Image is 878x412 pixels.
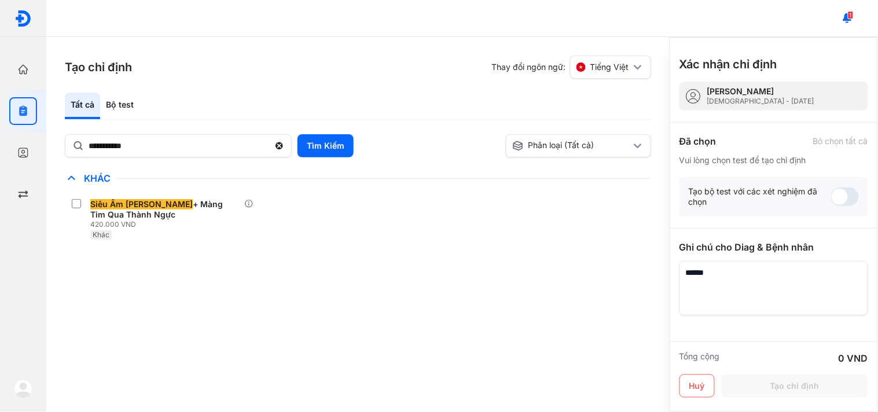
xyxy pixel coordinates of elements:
button: Huỷ [679,374,715,398]
button: Tìm Kiếm [297,134,354,157]
div: Phân loại (Tất cả) [512,140,631,152]
div: Tạo bộ test với các xét nghiệm đã chọn [689,186,831,207]
span: Siêu Âm [PERSON_NAME] [90,199,193,209]
h3: Tạo chỉ định [65,59,132,75]
span: Khác [93,230,109,239]
span: Khác [78,172,116,184]
button: Tạo chỉ định [722,374,868,398]
div: Đã chọn [679,134,717,148]
img: logo [14,380,32,398]
div: Bộ test [100,93,139,119]
span: Tiếng Việt [590,62,629,72]
div: Tổng cộng [679,351,720,365]
div: 420.000 VND [90,220,244,229]
h3: Xác nhận chỉ định [679,56,777,72]
div: Ghi chú cho Diag & Bệnh nhân [679,240,868,254]
div: Thay đổi ngôn ngữ: [491,56,651,79]
div: Bỏ chọn tất cả [813,136,868,146]
div: Tất cả [65,93,100,119]
div: Vui lòng chọn test để tạo chỉ định [679,155,868,165]
div: [PERSON_NAME] [707,86,814,97]
img: logo [14,10,32,27]
div: [DEMOGRAPHIC_DATA] - [DATE] [707,97,814,106]
div: + Màng Tim Qua Thành Ngực [90,199,240,220]
div: 0 VND [839,351,868,365]
span: 1 [848,11,854,19]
